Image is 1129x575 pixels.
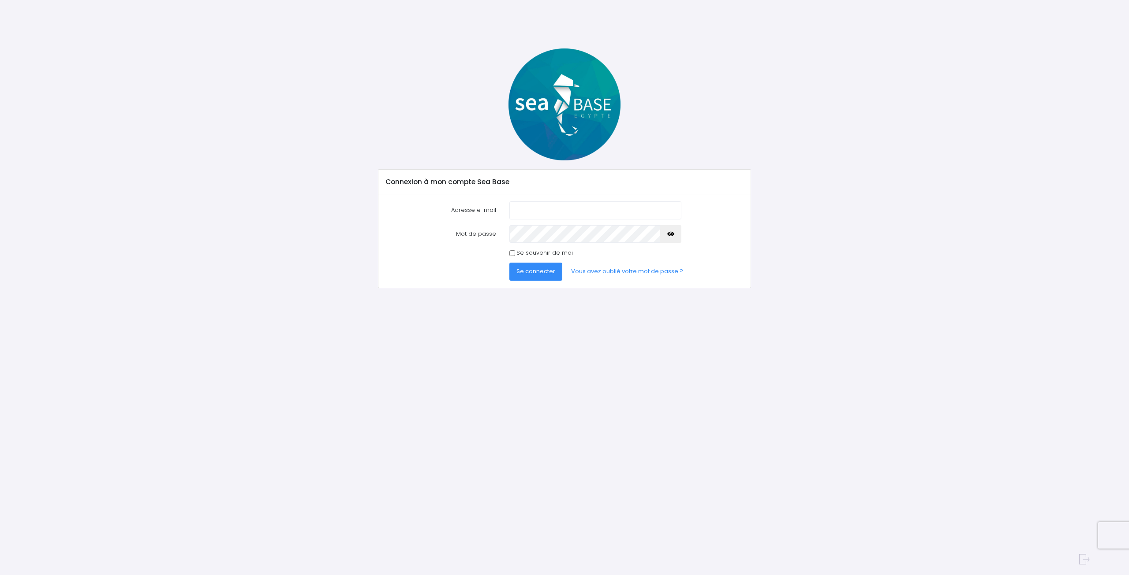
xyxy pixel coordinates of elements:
[564,263,690,280] a: Vous avez oublié votre mot de passe ?
[509,263,562,280] button: Se connecter
[378,170,750,194] div: Connexion à mon compte Sea Base
[516,267,555,275] span: Se connecter
[516,249,573,257] label: Se souvenir de moi
[379,225,503,243] label: Mot de passe
[379,201,503,219] label: Adresse e-mail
